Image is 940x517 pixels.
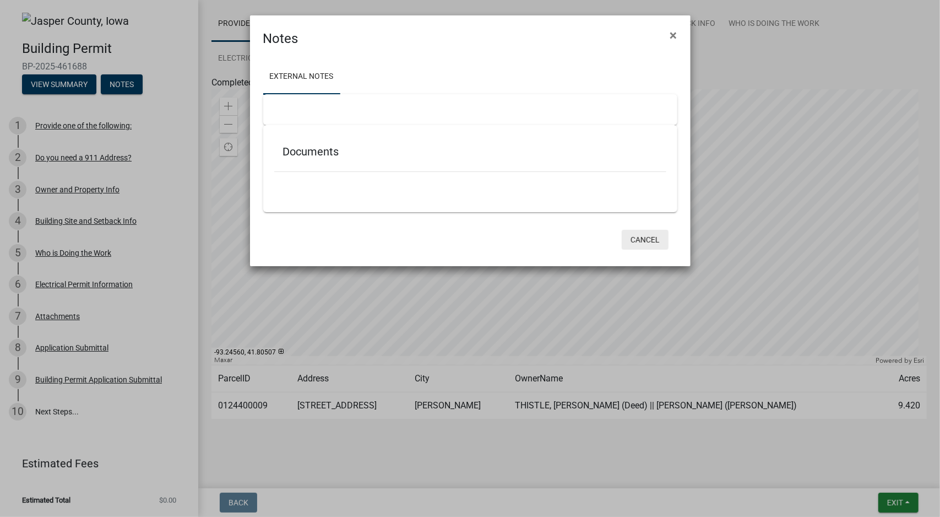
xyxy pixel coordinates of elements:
h5: Documents [283,145,658,158]
a: External Notes [263,60,340,95]
button: Cancel [622,230,669,250]
button: Close [661,20,686,51]
h4: Notes [263,29,298,49]
span: × [670,28,677,43]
